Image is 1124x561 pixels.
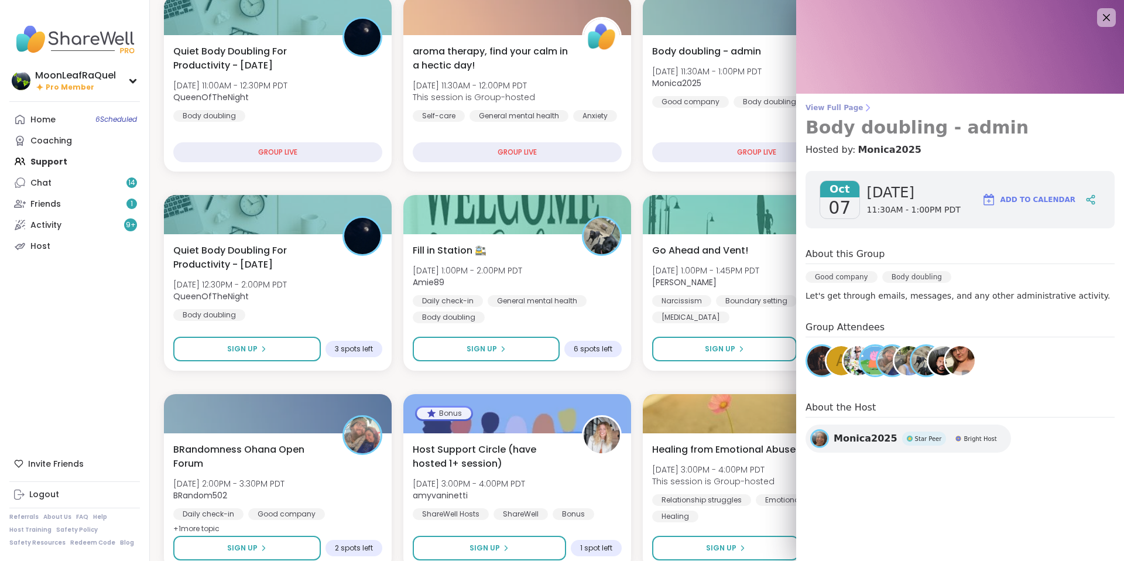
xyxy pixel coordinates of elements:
button: Sign Up [413,337,560,361]
span: 1 spot left [580,543,612,553]
h4: About this Group [806,247,885,261]
span: Fill in Station 🚉 [413,244,486,258]
div: GROUP LIVE [413,142,622,162]
h3: Body doubling - admin [806,117,1115,138]
span: View Full Page [806,103,1115,112]
a: Host Training [9,526,52,534]
div: Daily check-in [173,508,244,520]
span: Sign Up [227,543,258,553]
span: Pro Member [46,83,94,93]
div: Body doubling [413,312,485,323]
span: [DATE] 1:00PM - 2:00PM PDT [413,265,522,276]
p: Let's get through emails, messages, and any other administrative activity. [806,290,1115,302]
h4: Group Attendees [806,320,1115,337]
button: Sign Up [173,536,321,560]
img: MoonLeafRaQuel [12,71,30,90]
span: This session is Group-hosted [652,476,775,487]
img: BRandom502 [878,346,907,375]
span: [DATE] 1:00PM - 1:45PM PDT [652,265,759,276]
div: Emotional abuse [756,494,835,506]
a: About Us [43,513,71,521]
div: Good company [652,96,729,108]
span: Sign Up [467,344,497,354]
img: LynnLG [895,346,924,375]
a: Amie89 [910,344,943,377]
b: BRandom502 [173,490,227,501]
span: [DATE] 11:00AM - 12:30PM PDT [173,80,287,91]
a: Monica2025Monica2025Star PeerStar PeerBright HostBright Host [806,425,1011,453]
div: ShareWell Hosts [413,508,489,520]
div: Coaching [30,135,72,147]
div: Body doubling [173,110,245,122]
div: Chat [30,177,52,189]
span: Sign Up [470,543,500,553]
img: Rob78_NJ [928,346,958,375]
span: [DATE] 11:30AM - 12:00PM PDT [413,80,535,91]
span: Oct [820,181,859,197]
a: Activity9+ [9,214,140,235]
img: QueenOfTheNight [344,19,381,55]
span: Star Peer [915,435,942,443]
b: QueenOfTheNight [173,91,249,103]
a: Referrals [9,513,39,521]
a: Safety Resources [9,539,66,547]
div: Good company [248,508,325,520]
span: Monica2025 [834,432,897,446]
div: Daily check-in [413,295,483,307]
span: 11:30AM - 1:00PM PDT [867,204,961,216]
a: Logout [9,484,140,505]
span: [DATE] 3:00PM - 4:00PM PDT [413,478,525,490]
div: Invite Friends [9,453,140,474]
span: BRandomness Ohana Open Forum [173,443,330,471]
span: This session is Group-hosted [413,91,535,103]
div: Friends [30,199,61,210]
span: Go Ahead and Vent! [652,244,748,258]
span: 3 spots left [335,344,373,354]
div: Home [30,114,56,126]
div: General mental health [470,110,568,122]
div: General mental health [488,295,587,307]
span: 07 [828,197,851,218]
b: amyvaninetti [413,490,468,501]
a: elainaaaaa [944,344,976,377]
a: Help [93,513,107,521]
img: Monica2025 [812,431,827,446]
a: Host [9,235,140,256]
span: Healing from Emotional Abuse [652,443,796,457]
img: elainaaaaa [945,346,975,375]
span: [DATE] [867,183,961,202]
img: ShareWell Logomark [982,193,996,207]
div: Bonus [553,508,594,520]
span: 9 + [126,220,136,230]
span: Body doubling - admin [652,45,761,59]
button: Sign Up [652,536,799,560]
img: QueenOfTheNight [344,218,381,254]
b: QueenOfTheNight [173,290,249,302]
div: Good company [806,271,878,283]
div: GROUP LIVE [173,142,382,162]
img: Star Peer [907,436,913,442]
span: Add to Calendar [1000,194,1075,205]
div: Boundary setting [716,295,797,307]
img: Bright Host [955,436,961,442]
div: Activity [30,220,61,231]
a: LynnLG [893,344,926,377]
a: Friends1 [9,193,140,214]
span: 14 [128,178,135,188]
a: Redeem Code [70,539,115,547]
img: lyssa [807,346,837,375]
img: JudithM [861,346,890,375]
div: MoonLeafRaQuel [35,69,116,82]
span: Host Support Circle (have hosted 1+ session) [413,443,569,471]
a: Coaching [9,130,140,151]
div: Logout [29,489,59,501]
h4: About the Host [806,401,1115,418]
span: [DATE] 12:30PM - 2:00PM PDT [173,279,287,290]
div: Anxiety [573,110,617,122]
a: Safety Policy [56,526,98,534]
a: A [825,344,858,377]
a: Rob78_NJ [927,344,959,377]
div: Relationship struggles [652,494,751,506]
a: Monica2025 [858,143,921,157]
img: Amie89 [584,218,620,254]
